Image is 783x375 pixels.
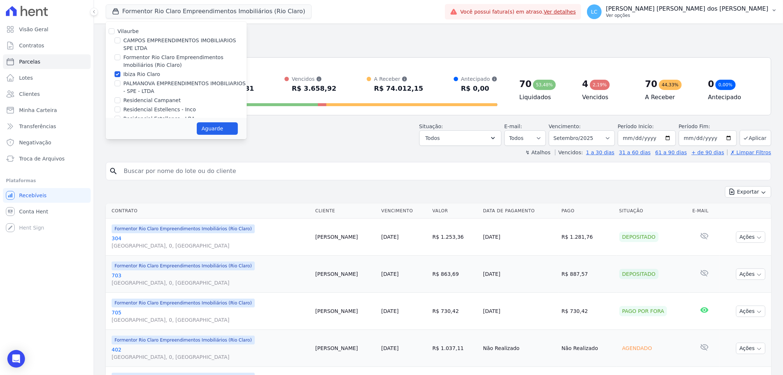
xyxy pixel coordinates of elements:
[519,93,570,102] h4: Liquidados
[461,83,497,94] div: R$ 0,00
[549,123,581,129] label: Vencimento:
[312,256,378,293] td: [PERSON_NAME]
[381,271,399,277] a: [DATE]
[312,219,378,256] td: [PERSON_NAME]
[117,28,139,34] label: Vilaurbe
[429,256,480,293] td: R$ 863,69
[292,75,336,83] div: Vencidos
[715,80,735,90] div: 0,00%
[419,130,501,146] button: Todos
[645,78,657,90] div: 70
[659,80,682,90] div: 44,33%
[559,203,616,219] th: Pago
[708,93,759,102] h4: Antecipado
[112,224,255,233] span: Formentor Rio Claro Empreendimentos Imobiliários (Rio Claro)
[679,123,737,130] label: Período Fim:
[559,330,616,367] td: Não Realizado
[582,78,588,90] div: 4
[559,219,616,256] td: R$ 1.281,76
[736,343,765,354] button: Ações
[3,119,91,134] a: Transferências
[504,123,522,129] label: E-mail:
[106,29,771,43] h2: Parcelas
[3,87,91,101] a: Clientes
[123,54,247,69] label: Formentor Rio Claro Empreendimentos Imobiliários (Rio Claro)
[381,345,399,351] a: [DATE]
[480,330,559,367] td: Não Realizado
[606,5,768,12] p: [PERSON_NAME] [PERSON_NAME] dos [PERSON_NAME]
[123,115,195,123] label: Residencial Estellencs - LBA
[736,306,765,317] button: Ações
[519,78,532,90] div: 70
[429,293,480,330] td: R$ 730,42
[581,1,783,22] button: LC [PERSON_NAME] [PERSON_NAME] dos [PERSON_NAME] Ver opções
[3,135,91,150] a: Negativação
[3,204,91,219] a: Conta Hent
[582,93,633,102] h4: Vencidos
[616,203,689,219] th: Situação
[3,54,91,69] a: Parcelas
[19,107,57,114] span: Minha Carteira
[19,74,33,82] span: Lotes
[123,97,181,104] label: Residencial Campanet
[525,149,550,155] label: ↯ Atalhos
[559,293,616,330] td: R$ 730,42
[606,12,768,18] p: Ver opções
[429,219,480,256] td: R$ 1.253,36
[19,192,47,199] span: Recebíveis
[112,242,309,249] span: [GEOGRAPHIC_DATA], 0, [GEOGRAPHIC_DATA]
[619,306,667,316] div: Pago por fora
[112,235,309,249] a: 304[GEOGRAPHIC_DATA], 0, [GEOGRAPHIC_DATA]
[480,293,559,330] td: [DATE]
[381,234,399,240] a: [DATE]
[590,80,610,90] div: 2,19%
[3,38,91,53] a: Contratos
[112,353,309,361] span: [GEOGRAPHIC_DATA], 0, [GEOGRAPHIC_DATA]
[645,93,696,102] h4: A Receber
[736,231,765,243] button: Ações
[736,268,765,280] button: Ações
[708,78,714,90] div: 0
[429,330,480,367] td: R$ 1.037,11
[19,26,48,33] span: Visão Geral
[533,80,556,90] div: 53,48%
[419,123,443,129] label: Situação:
[618,123,654,129] label: Período Inicío:
[555,149,583,155] label: Vencidos:
[460,8,576,16] span: Você possui fatura(s) em atraso.
[3,71,91,85] a: Lotes
[312,203,378,219] th: Cliente
[381,308,399,314] a: [DATE]
[123,71,160,78] label: Ibiza Rio Claro
[740,130,771,146] button: Aplicar
[689,203,719,219] th: E-mail
[19,42,44,49] span: Contratos
[19,208,48,215] span: Conta Hent
[619,232,659,242] div: Depositado
[123,106,196,113] label: Residencial Estellencs - Inco
[374,83,423,94] div: R$ 74.012,15
[480,203,559,219] th: Data de Pagamento
[112,316,309,324] span: [GEOGRAPHIC_DATA], 0, [GEOGRAPHIC_DATA]
[6,176,88,185] div: Plataformas
[19,155,65,162] span: Troca de Arquivos
[655,149,687,155] a: 61 a 90 dias
[480,256,559,293] td: [DATE]
[19,123,56,130] span: Transferências
[619,269,659,279] div: Depositado
[591,9,598,14] span: LC
[378,203,429,219] th: Vencimento
[106,203,312,219] th: Contrato
[3,188,91,203] a: Recebíveis
[109,167,118,176] i: search
[374,75,423,83] div: A Receber
[119,164,768,179] input: Buscar por nome do lote ou do cliente
[692,149,724,155] a: + de 90 dias
[3,151,91,166] a: Troca de Arquivos
[429,203,480,219] th: Valor
[312,330,378,367] td: [PERSON_NAME]
[3,103,91,118] a: Minha Carteira
[292,83,336,94] div: R$ 3.658,92
[312,293,378,330] td: [PERSON_NAME]
[480,219,559,256] td: [DATE]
